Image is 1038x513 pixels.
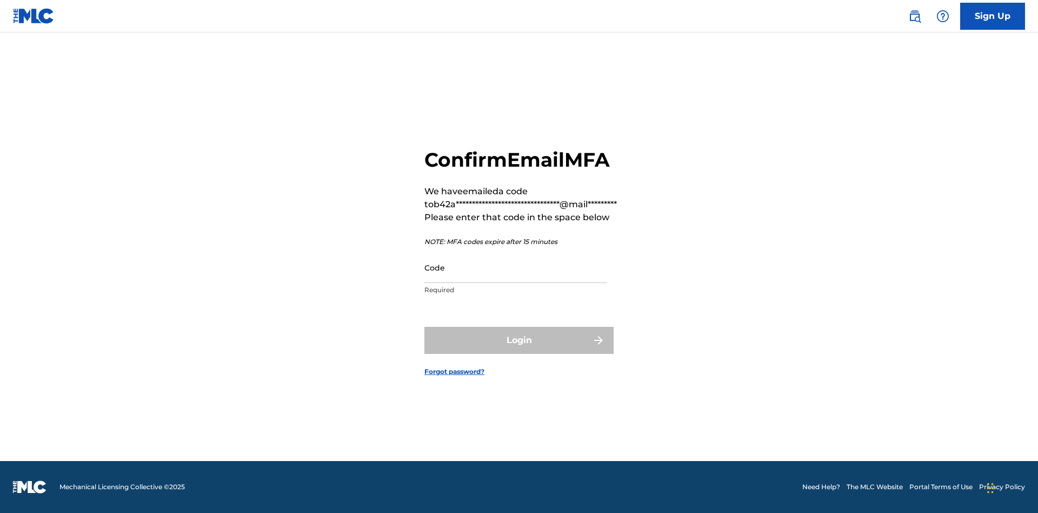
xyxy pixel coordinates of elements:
[802,482,840,492] a: Need Help?
[13,481,46,494] img: logo
[424,237,617,247] p: NOTE: MFA codes expire after 15 minutes
[909,482,973,492] a: Portal Terms of Use
[936,10,949,23] img: help
[984,461,1038,513] iframe: Chat Widget
[13,8,55,24] img: MLC Logo
[424,285,607,295] p: Required
[960,3,1025,30] a: Sign Up
[59,482,185,492] span: Mechanical Licensing Collective © 2025
[908,10,921,23] img: search
[424,148,617,172] h2: Confirm Email MFA
[979,482,1025,492] a: Privacy Policy
[987,472,994,504] div: Drag
[424,211,617,224] p: Please enter that code in the space below
[847,482,903,492] a: The MLC Website
[904,5,926,27] a: Public Search
[932,5,954,27] div: Help
[424,367,484,377] a: Forgot password?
